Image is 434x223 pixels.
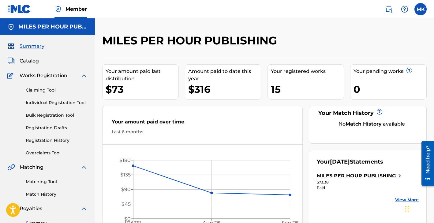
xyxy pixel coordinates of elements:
div: Drag [405,200,409,218]
div: Your amount paid last distribution [106,68,178,82]
span: ? [407,68,412,73]
div: MILES PER HOUR PUBLISHING [317,172,396,180]
img: Royalties [7,205,15,212]
span: Royalties [20,205,42,212]
div: Last 6 months [112,129,293,135]
a: Individual Registration Tool [26,100,88,106]
img: Catalog [7,57,15,65]
iframe: Resource Center [417,139,434,188]
span: Matching [20,164,43,171]
img: right chevron icon [396,172,403,180]
img: expand [80,164,88,171]
a: Registration History [26,137,88,144]
div: $73 [106,82,178,96]
a: CatalogCatalog [7,57,39,65]
img: Matching [7,164,15,171]
iframe: Chat Widget [403,194,434,223]
div: $316 [188,82,261,96]
img: Works Registration [7,72,15,79]
div: Your Match History [317,109,419,117]
img: help [401,6,408,13]
tspan: $0 [124,216,131,222]
div: Your Statements [317,158,383,166]
span: [DATE] [330,158,350,165]
h2: MILES PER HOUR PUBLISHING [102,34,280,47]
span: ? [377,109,382,114]
a: Bulk Registration Tool [26,112,88,119]
span: Catalog [20,57,39,65]
img: Summary [7,43,15,50]
a: Overclaims Tool [26,150,88,156]
a: SummarySummary [7,43,44,50]
a: View More [395,197,419,203]
div: Your amount paid over time [112,118,293,129]
div: Your registered works [271,68,344,75]
div: Paid [317,185,403,191]
a: Match History [26,191,88,198]
strong: Match History [346,121,382,127]
img: expand [80,72,88,79]
tspan: $135 [120,172,131,178]
div: User Menu [414,3,427,15]
a: Claiming Tool [26,87,88,93]
span: Summary [20,43,44,50]
div: Help [398,3,411,15]
div: Your pending works [354,68,426,75]
div: $73.38 [317,180,403,185]
img: expand [80,205,88,212]
a: MILES PER HOUR PUBLISHINGright chevron icon$73.38Paid [317,172,403,191]
a: Registration Drafts [26,125,88,131]
div: 0 [354,82,426,96]
a: Matching Tool [26,179,88,185]
span: Works Registration [20,72,67,79]
div: Amount paid to date this year [188,68,261,82]
img: search [385,6,392,13]
span: Member [65,6,87,13]
img: MLC Logo [7,5,31,13]
img: Accounts [7,23,15,31]
div: No available [324,120,419,128]
img: Top Rightsholder [54,6,62,13]
tspan: $180 [119,157,131,163]
tspan: $45 [122,201,131,207]
tspan: $90 [121,187,131,192]
a: Public Search [383,3,395,15]
div: 15 [271,82,344,96]
h5: MILES PER HOUR PUBLISHING [18,23,88,30]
